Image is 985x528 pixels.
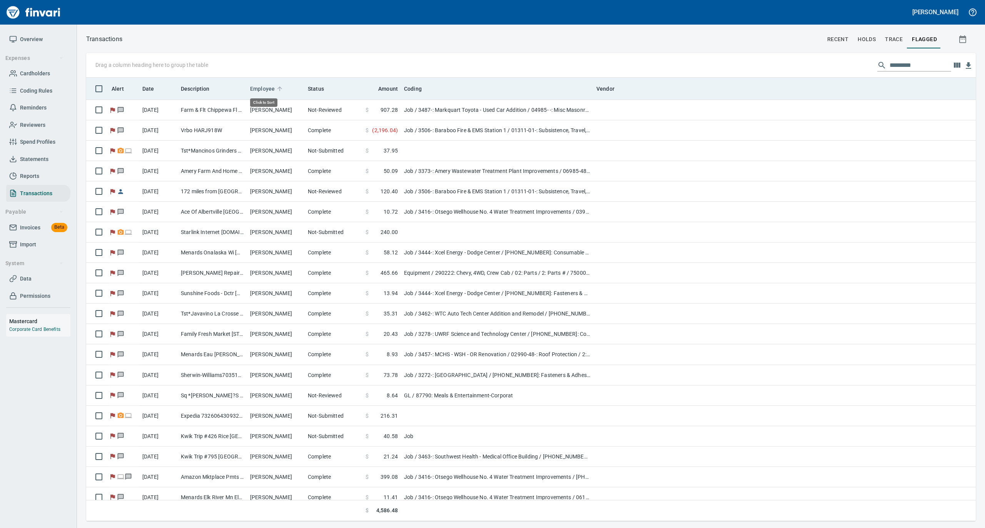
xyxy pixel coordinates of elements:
td: Job / 3487-: Markquart Toyota - Used Car Addition / 04985- -: Misc Masonry Materials / 8: Indirects [401,100,593,120]
span: Has messages [117,250,125,255]
td: Not-Submitted [305,141,362,161]
button: Show transactions within a particular date range [951,30,976,48]
span: Alert [112,84,134,93]
button: System [2,256,67,271]
p: Drag a column heading here to group the table [95,61,208,69]
span: $ [366,310,369,317]
span: Online transaction [125,148,133,153]
span: $ [366,106,369,114]
td: Job / 3416-: Otsego Wellhouse No. 4 Water Treatment Improvements / 06190-48-: Roofs Hand Framed M... [401,487,593,508]
span: Flagged [109,189,117,194]
span: Has messages [117,311,125,316]
span: Has messages [117,107,125,112]
td: Not-Submitted [305,222,362,242]
img: Finvari [5,3,62,22]
span: Description [181,84,220,93]
span: Description [181,84,210,93]
span: 20.43 [384,330,398,338]
span: Receipt Required [117,413,125,418]
span: Online transaction [117,474,125,479]
a: Coding Rules [6,82,70,100]
button: Choose columns to display [951,60,963,71]
td: Sq *[PERSON_NAME]?S Place [GEOGRAPHIC_DATA] [GEOGRAPHIC_DATA] [178,385,247,406]
span: Flagged [109,229,117,234]
span: 120.40 [381,188,398,195]
span: 21.24 [384,453,398,460]
td: [PERSON_NAME] [247,100,305,120]
span: Flagged [109,311,117,316]
span: Has messages [117,331,125,336]
td: [PERSON_NAME] [247,242,305,263]
td: Equipment / 290222: Chevy, 4WD, Crew Cab / 02: Parts / 2: Parts # / 75000: Truck Repair Labor & P... [401,263,593,283]
span: Has messages [117,454,125,459]
td: Expedia 73260643093222 [DOMAIN_NAME] WA [178,406,247,426]
a: Statements [6,151,70,168]
td: [PERSON_NAME] [247,202,305,222]
span: $ [366,392,369,399]
td: [DATE] [139,242,178,263]
span: Flagged [109,291,117,296]
span: Import [20,240,36,249]
td: [PERSON_NAME] [247,365,305,385]
a: Transactions [6,185,70,202]
td: Job / 3462-: WTC Auto Tech Center Addition and Remodel / [PHONE_NUMBER]: Consumable CM/GC / 8: In... [401,304,593,324]
span: Flagged [109,270,117,275]
td: [PERSON_NAME] [247,406,305,426]
td: Complete [305,467,362,487]
span: Has messages [125,474,133,479]
span: 40.58 [384,432,398,440]
td: [DATE] [139,304,178,324]
span: Flagged [109,495,117,500]
span: $ [366,371,369,379]
td: [PERSON_NAME] [247,447,305,467]
a: Spend Profiles [6,133,70,151]
td: Tst*Mancinos Grinders Eau Claire WI [178,141,247,161]
td: Starlink Internet [DOMAIN_NAME] CA [178,222,247,242]
span: Flagged [109,331,117,336]
span: 13.94 [384,289,398,297]
td: Not-Reviewed [305,385,362,406]
td: [PERSON_NAME] [247,263,305,283]
td: [DATE] [139,447,178,467]
span: Employee [250,84,285,93]
a: Cardholders [6,65,70,82]
span: Has messages [117,168,125,173]
span: $ [366,506,369,515]
td: Vrbo HARJ918W [178,120,247,141]
span: 35.31 [384,310,398,317]
span: 216.31 [381,412,398,420]
span: Coding Rules [20,86,52,96]
td: [DATE] [139,365,178,385]
span: $ [366,493,369,501]
span: $ [366,167,369,175]
span: $ [366,228,369,236]
span: 11.41 [384,493,398,501]
a: Corporate Card Benefits [9,327,60,332]
td: [DATE] [139,406,178,426]
td: Complete [305,202,362,222]
td: Job / 3457-: MCHS - WSH - OR Renovation / 02990-48-: Roof Protection / 2: Material [401,344,593,365]
span: Receipt Required [117,229,125,234]
span: 240.00 [381,228,398,236]
td: Kwik Trip #795 [GEOGRAPHIC_DATA] [GEOGRAPHIC_DATA] [178,447,247,467]
span: Has messages [117,372,125,377]
td: Complete [305,324,362,344]
span: Vendor [596,84,614,93]
td: [DATE] [139,120,178,141]
a: Reviewers [6,116,70,134]
span: Has messages [117,433,125,438]
td: Complete [305,447,362,467]
span: 37.95 [384,147,398,154]
span: Statements [20,154,48,164]
td: Amazon Mktplace Pmts [DOMAIN_NAME][URL] WA [178,467,247,487]
span: Flagged [109,352,117,357]
td: [PERSON_NAME] [247,467,305,487]
span: Employee [250,84,275,93]
span: Flagged [109,413,117,418]
span: Spend Profiles [20,137,55,147]
span: Transactions [20,189,52,198]
td: Complete [305,487,362,508]
span: Beta [51,223,67,232]
td: 172 miles from [GEOGRAPHIC_DATA] to [GEOGRAPHIC_DATA] [178,181,247,202]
